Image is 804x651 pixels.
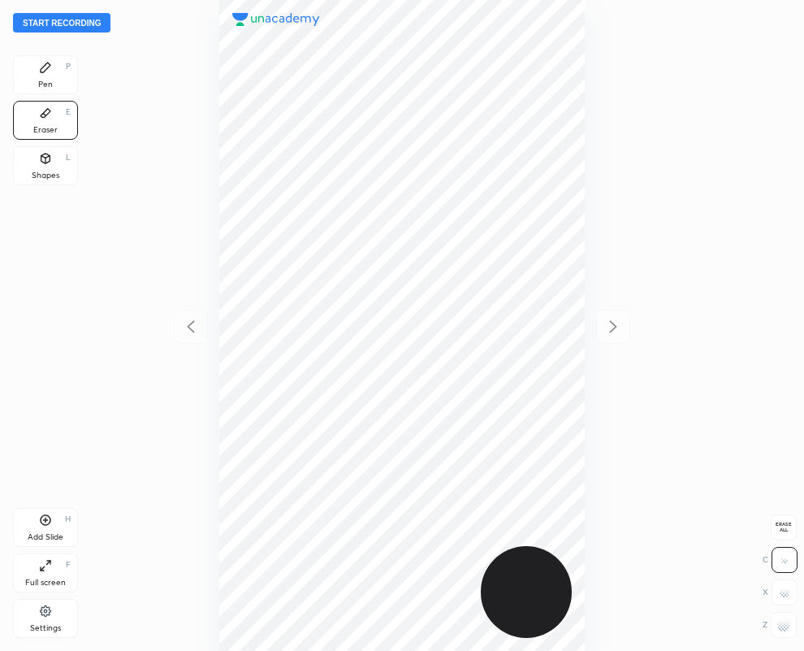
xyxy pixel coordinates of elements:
span: Erase all [772,522,796,533]
div: P [66,63,71,71]
div: Shapes [32,171,59,180]
div: F [66,561,71,569]
div: L [66,154,71,162]
div: Settings [30,624,61,632]
div: Add Slide [28,533,63,541]
div: Full screen [25,579,66,587]
div: E [66,108,71,116]
div: Eraser [33,126,58,134]
button: Start recording [13,13,110,33]
div: Pen [38,80,53,89]
div: H [65,515,71,523]
img: logo.38c385cc.svg [232,13,320,26]
div: C [763,547,798,573]
div: X [763,579,798,605]
div: Z [763,612,797,638]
